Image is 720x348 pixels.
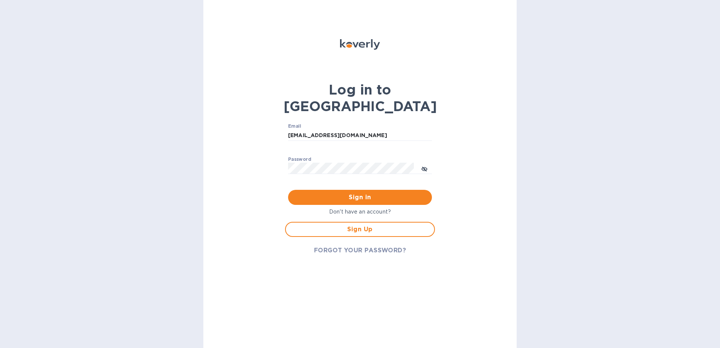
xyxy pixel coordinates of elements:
[284,81,437,114] b: Log in to [GEOGRAPHIC_DATA]
[288,157,311,162] label: Password
[314,246,406,255] span: FORGOT YOUR PASSWORD?
[340,39,380,50] img: Koverly
[288,124,301,129] label: Email
[285,222,435,237] button: Sign Up
[294,193,426,202] span: Sign in
[288,190,432,205] button: Sign in
[417,161,432,176] button: toggle password visibility
[285,208,435,216] p: Don't have an account?
[308,243,412,258] button: FORGOT YOUR PASSWORD?
[292,225,428,234] span: Sign Up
